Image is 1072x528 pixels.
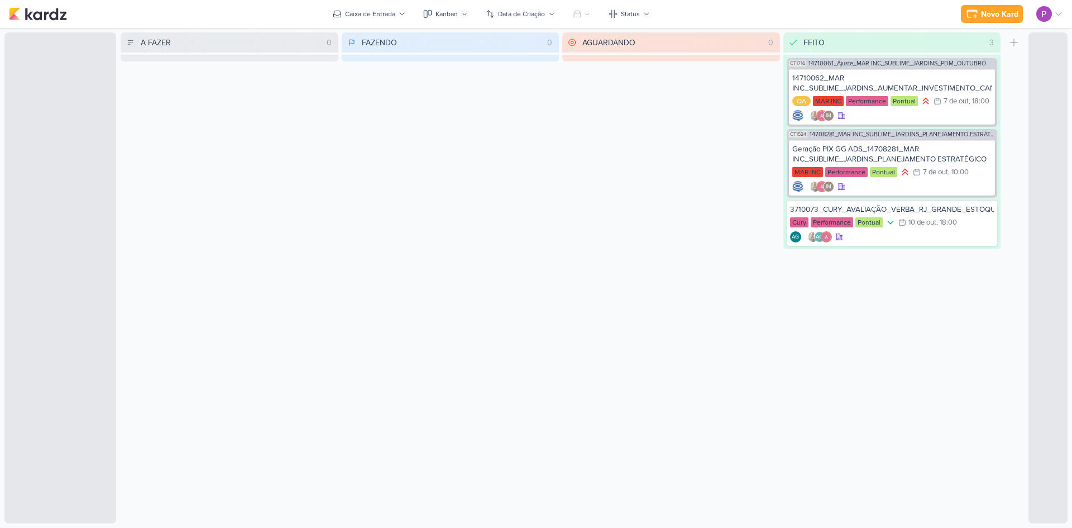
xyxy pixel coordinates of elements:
[792,110,803,121] div: Criador(a): Caroline Traven De Andrade
[948,169,969,176] div: , 10:00
[790,231,801,242] div: Criador(a): Aline Gimenez Graciano
[1036,6,1052,22] img: Distribuição Time Estratégico
[813,96,844,106] div: MAR INC
[816,110,827,121] img: Alessandra Gomes
[792,181,803,192] div: Criador(a): Caroline Traven De Andrade
[814,231,825,242] div: Aline Gimenez Graciano
[543,37,557,49] div: 0
[792,181,803,192] img: Caroline Traven De Andrade
[322,37,336,49] div: 0
[908,219,936,226] div: 10 de out
[891,96,918,106] div: Pontual
[846,96,888,106] div: Performance
[9,7,67,21] img: kardz.app
[807,231,819,242] img: Iara Santos
[899,167,911,178] div: Prioridade Alta
[936,219,957,226] div: , 18:00
[823,110,834,121] div: Isabella Machado Guimarães
[805,231,832,242] div: Colaboradores: Iara Santos, Aline Gimenez Graciano, Alessandra Gomes
[823,181,834,192] div: Isabella Machado Guimarães
[810,181,821,192] img: Iara Santos
[923,169,948,176] div: 7 de out
[792,144,992,164] div: Geração PIX GG ADS_14708281_MAR INC_SUBLIME_JARDINS_PLANEJAMENTO ESTRATÉGICO
[944,98,969,105] div: 7 de out
[826,184,831,190] p: IM
[821,231,832,242] img: Alessandra Gomes
[789,131,807,137] span: CT1524
[981,8,1018,20] div: Novo Kard
[790,204,994,215] div: 3710073_CURY_AVALIAÇÃO_VERBA_RJ_GRANDE_ESTOQUE_ZONA_OESTE
[985,37,998,49] div: 3
[816,235,823,240] p: AG
[855,217,883,227] div: Pontual
[789,60,806,66] span: CT1716
[792,73,992,93] div: 14710062_MAR INC_SUBLIME_JARDINS_AUMENTAR_INVESTIMENTO_CAMPANHA
[816,181,827,192] img: Alessandra Gomes
[790,231,801,242] div: Aline Gimenez Graciano
[792,96,811,106] div: QA
[969,98,989,105] div: , 18:00
[825,167,868,177] div: Performance
[870,167,897,177] div: Pontual
[885,217,896,228] div: Prioridade Baixa
[792,167,823,177] div: MAR INC
[764,37,778,49] div: 0
[790,217,808,227] div: Cury
[810,110,821,121] img: Iara Santos
[961,5,1023,23] button: Novo Kard
[808,60,986,66] span: 14710061_Ajuste_MAR INC_SUBLIME_JARDINS_PDM_OUTUBRO
[810,131,996,137] span: 14708281_MAR INC_SUBLIME_JARDINS_PLANEJAMENTO ESTRATÉGICO
[807,181,834,192] div: Colaboradores: Iara Santos, Alessandra Gomes, Isabella Machado Guimarães
[792,110,803,121] img: Caroline Traven De Andrade
[811,217,853,227] div: Performance
[807,110,834,121] div: Colaboradores: Iara Santos, Alessandra Gomes, Isabella Machado Guimarães
[792,235,799,240] p: AG
[920,96,931,107] div: Prioridade Alta
[826,113,831,119] p: IM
